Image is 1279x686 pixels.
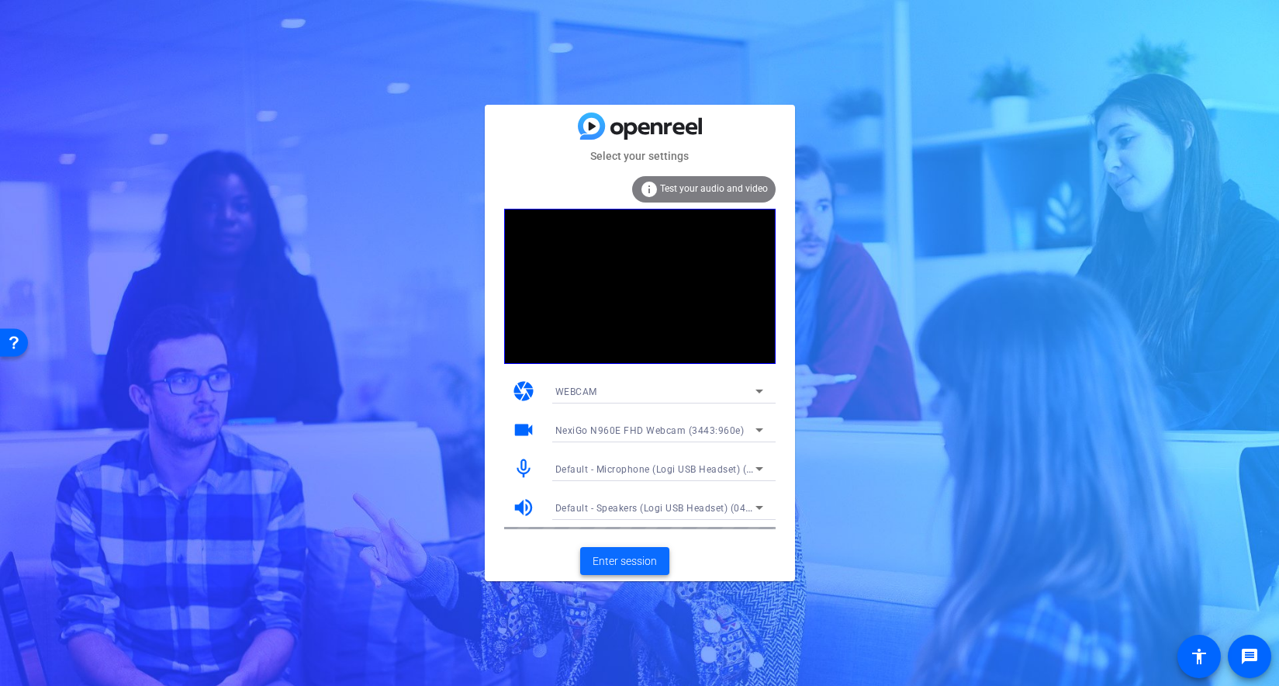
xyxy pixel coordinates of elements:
mat-icon: message [1240,647,1259,666]
span: Test your audio and video [660,183,768,194]
mat-icon: videocam [512,418,535,442]
span: Default - Speakers (Logi USB Headset) (046d:0a65) [555,501,787,514]
mat-icon: info [640,180,659,199]
span: NexiGo N960E FHD Webcam (3443:960e) [555,425,745,436]
mat-icon: accessibility [1190,647,1208,666]
span: Enter session [593,553,657,570]
mat-icon: camera [512,379,535,403]
mat-card-subtitle: Select your settings [485,147,795,165]
button: Enter session [580,547,669,575]
img: blue-gradient.svg [578,113,702,140]
mat-icon: volume_up [512,496,535,519]
mat-icon: mic_none [512,457,535,480]
span: Default - Microphone (Logi USB Headset) (046d:0a65) [555,463,800,475]
span: WEBCAM [555,386,597,397]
